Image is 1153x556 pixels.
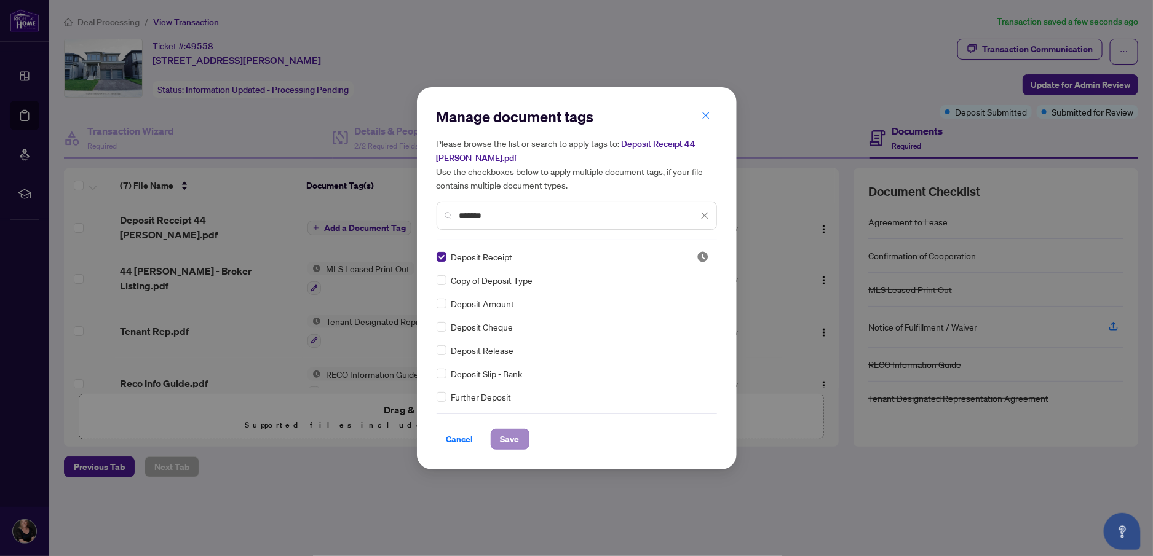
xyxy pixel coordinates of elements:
[501,429,520,449] span: Save
[451,367,523,380] span: Deposit Slip - Bank
[451,343,514,357] span: Deposit Release
[451,273,533,287] span: Copy of Deposit Type
[697,251,709,263] span: Pending Review
[451,297,515,310] span: Deposit Amount
[491,429,529,450] button: Save
[437,136,717,192] h5: Please browse the list or search to apply tags to: Use the checkboxes below to apply multiple doc...
[700,211,709,220] span: close
[697,251,709,263] img: status
[446,429,473,449] span: Cancel
[702,111,710,120] span: close
[437,138,696,163] span: Deposit Receipt 44 [PERSON_NAME].pdf
[451,250,513,264] span: Deposit Receipt
[437,429,483,450] button: Cancel
[1104,513,1141,550] button: Open asap
[437,107,717,127] h2: Manage document tags
[451,390,512,404] span: Further Deposit
[451,320,513,334] span: Deposit Cheque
